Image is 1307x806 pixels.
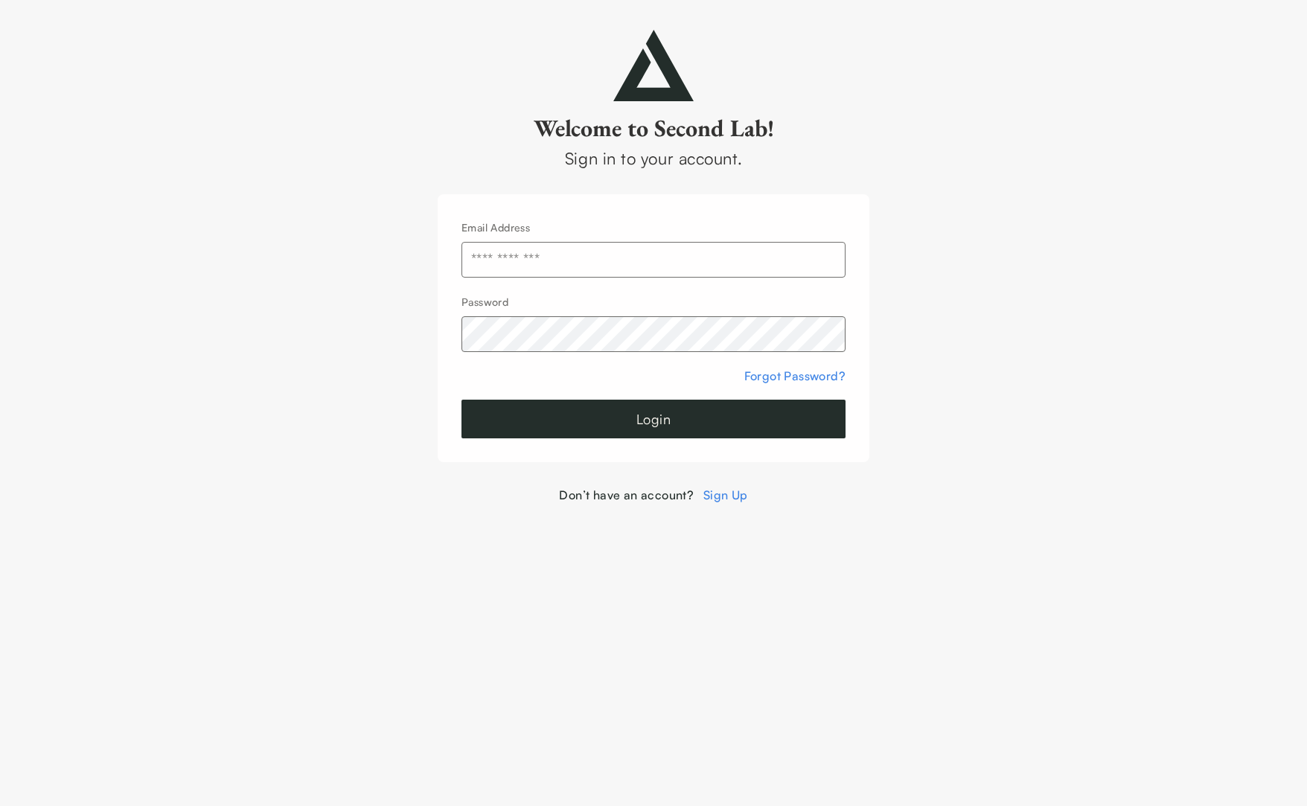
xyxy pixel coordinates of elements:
[438,146,869,170] div: Sign in to your account.
[461,400,846,438] button: Login
[438,486,869,504] div: Don’t have an account?
[744,368,846,383] a: Forgot Password?
[461,221,530,234] label: Email Address
[613,30,694,101] img: secondlab-logo
[461,295,508,308] label: Password
[703,487,748,502] a: Sign Up
[438,113,869,143] h2: Welcome to Second Lab!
